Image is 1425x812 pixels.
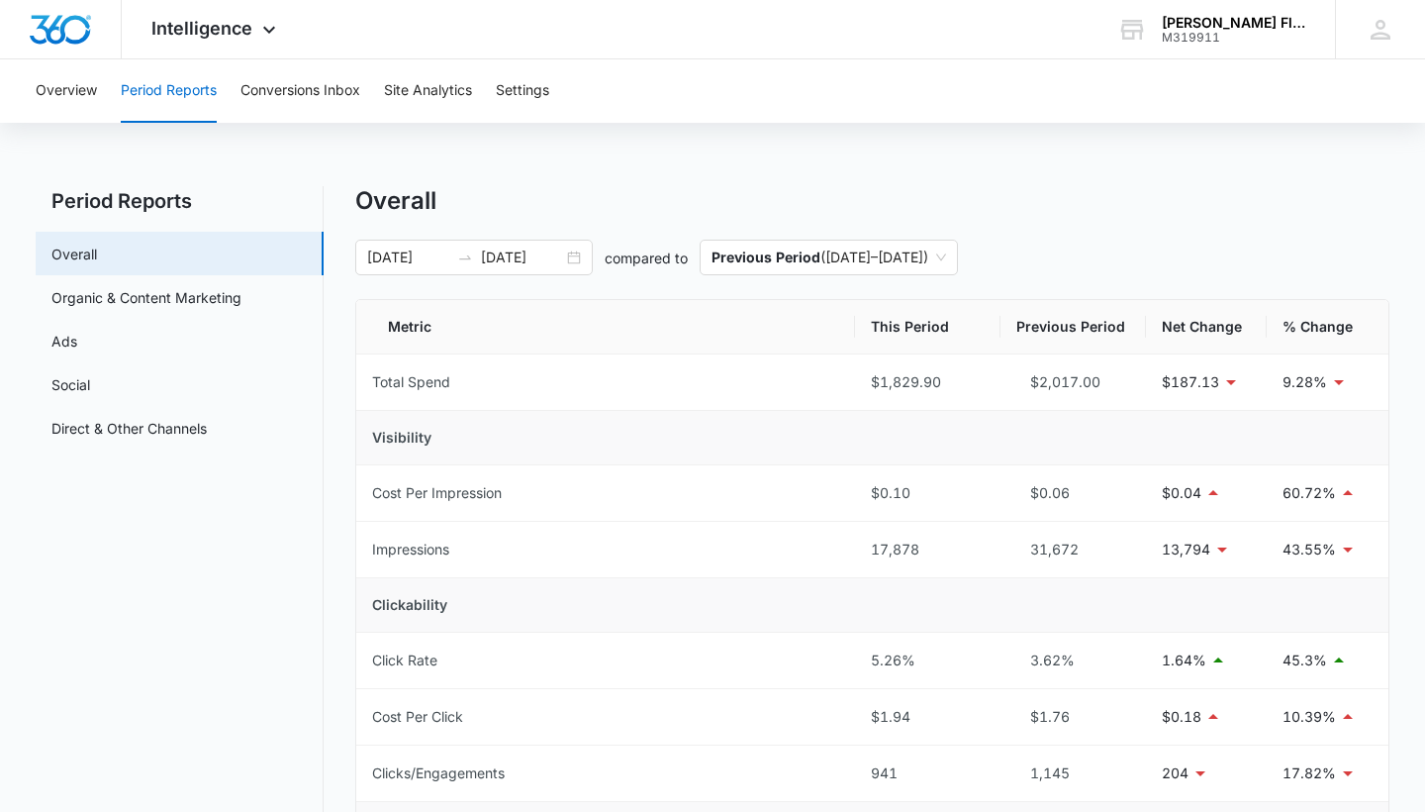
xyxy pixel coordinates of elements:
span: ( [DATE] – [DATE] ) [712,241,946,274]
td: Clickability [356,578,1388,633]
div: Cost Per Impression [372,482,502,504]
div: account name [1162,15,1306,31]
p: Previous Period [712,249,820,265]
p: $0.04 [1162,482,1201,504]
input: End date [481,247,563,268]
h1: Overall [355,186,436,216]
a: Direct & Other Channels [51,418,207,439]
div: 3.62% [1016,650,1130,671]
div: 5.26% [871,650,985,671]
div: 17,878 [871,539,985,560]
div: Clicks/Engagements [372,762,505,784]
button: Overview [36,59,97,123]
div: 1,145 [1016,762,1130,784]
div: Impressions [372,539,449,560]
p: 204 [1162,762,1188,784]
div: 31,672 [1016,539,1130,560]
div: 941 [871,762,985,784]
p: 43.55% [1282,539,1336,560]
button: Site Analytics [384,59,472,123]
div: Total Spend [372,371,450,393]
p: 13,794 [1162,539,1210,560]
span: Intelligence [151,18,252,39]
th: Previous Period [1000,300,1146,355]
button: Conversions Inbox [240,59,360,123]
a: Ads [51,331,77,352]
th: This Period [855,300,1000,355]
div: account id [1162,31,1306,45]
td: Visibility [356,411,1388,465]
p: 9.28% [1282,371,1327,393]
div: $1.94 [871,706,985,728]
h2: Period Reports [36,186,324,216]
th: Net Change [1146,300,1267,355]
p: compared to [605,248,688,268]
p: $187.13 [1162,371,1219,393]
a: Overall [51,244,97,264]
button: Settings [496,59,549,123]
p: 1.64% [1162,650,1206,671]
p: 10.39% [1282,706,1336,728]
span: swap-right [457,250,473,265]
div: $2,017.00 [1016,371,1130,393]
p: 17.82% [1282,762,1336,784]
a: Social [51,374,90,395]
p: 60.72% [1282,482,1336,504]
p: $0.18 [1162,706,1201,728]
div: $0.06 [1016,482,1130,504]
th: Metric [356,300,855,355]
div: $0.10 [871,482,985,504]
input: Start date [367,247,449,268]
span: to [457,250,473,265]
button: Period Reports [121,59,217,123]
div: Cost Per Click [372,706,463,728]
div: Click Rate [372,650,437,671]
p: 45.3% [1282,650,1327,671]
div: $1,829.90 [871,371,985,393]
th: % Change [1267,300,1388,355]
a: Organic & Content Marketing [51,287,241,308]
div: $1.76 [1016,706,1130,728]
